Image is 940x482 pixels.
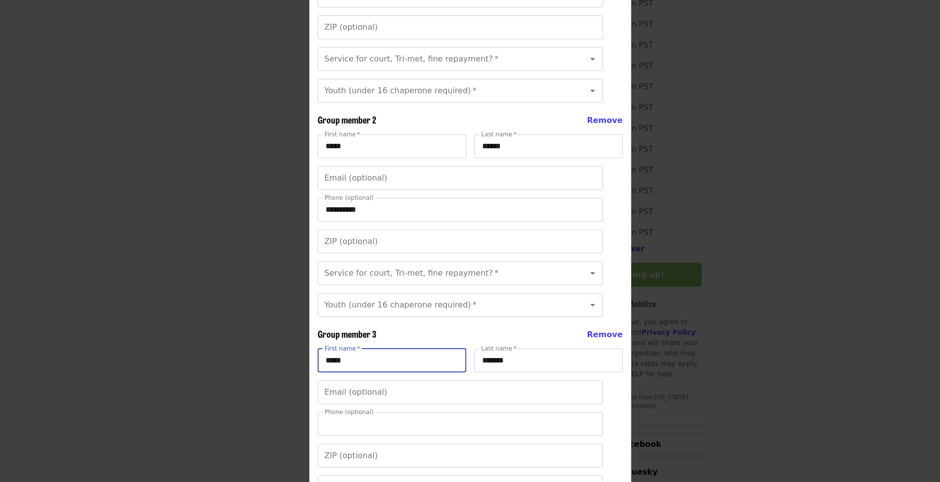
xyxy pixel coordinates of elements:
[318,166,603,190] input: Email (optional)
[481,131,516,137] label: Last name
[318,134,466,158] input: First name
[318,113,376,126] span: Group member 2
[318,444,603,468] input: ZIP (optional)
[474,134,623,158] input: Last name
[318,230,603,253] input: ZIP (optional)
[586,266,600,280] button: Open
[586,84,600,98] button: Open
[325,131,360,137] label: First name
[481,346,516,352] label: Last name
[587,116,622,125] span: Remove
[318,349,466,372] input: First name
[318,15,603,39] input: ZIP (optional)
[586,298,600,312] button: Open
[474,349,623,372] input: Last name
[318,412,603,436] input: Phone (optional)
[325,195,374,201] label: Phone (optional)
[325,409,374,415] label: Phone (optional)
[325,346,360,352] label: First name
[586,52,600,66] button: Open
[318,380,603,404] input: Email (optional)
[587,330,622,339] span: Remove
[318,327,377,340] span: Group member 3
[318,198,603,222] input: Phone (optional)
[587,329,622,341] button: Remove
[587,115,622,126] button: Remove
